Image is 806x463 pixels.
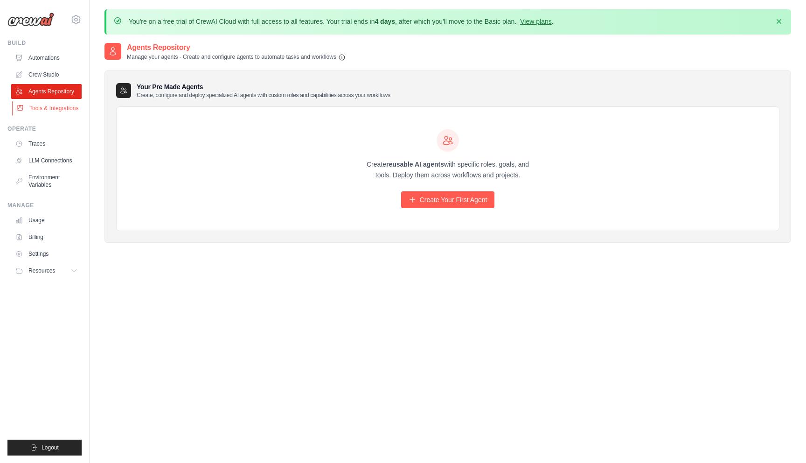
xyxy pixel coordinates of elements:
[7,39,82,47] div: Build
[11,153,82,168] a: LLM Connections
[401,191,495,208] a: Create Your First Agent
[12,101,83,116] a: Tools & Integrations
[11,136,82,151] a: Traces
[11,263,82,278] button: Resources
[42,444,59,451] span: Logout
[11,230,82,245] a: Billing
[11,213,82,228] a: Usage
[137,82,390,99] h3: Your Pre Made Agents
[7,440,82,456] button: Logout
[7,13,54,27] img: Logo
[11,67,82,82] a: Crew Studio
[137,91,390,99] p: Create, configure and deploy specialized AI agents with custom roles and capabilities across your...
[28,267,55,274] span: Resources
[127,53,346,61] p: Manage your agents - Create and configure agents to automate tasks and workflows
[11,84,82,99] a: Agents Repository
[7,202,82,209] div: Manage
[11,50,82,65] a: Automations
[386,161,444,168] strong: reusable AI agents
[127,42,346,53] h2: Agents Repository
[11,170,82,192] a: Environment Variables
[520,18,551,25] a: View plans
[11,246,82,261] a: Settings
[129,17,554,26] p: You're on a free trial of CrewAI Cloud with full access to all features. Your trial ends in , aft...
[358,159,537,181] p: Create with specific roles, goals, and tools. Deploy them across workflows and projects.
[7,125,82,133] div: Operate
[375,18,395,25] strong: 4 days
